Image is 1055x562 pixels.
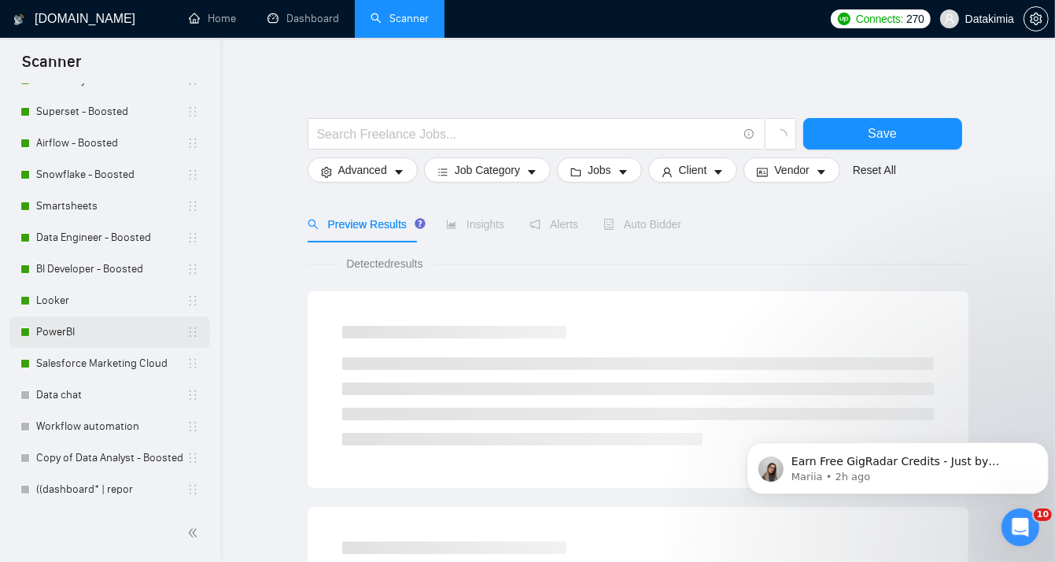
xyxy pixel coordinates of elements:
a: Looker [36,285,186,316]
a: PowerBI [36,316,186,348]
span: holder [186,420,199,433]
a: Airflow - Boosted [36,128,186,159]
a: Data Engineer - Boosted [36,222,186,253]
span: Jobs [588,161,611,179]
button: settingAdvancedcaret-down [308,157,418,183]
button: barsJob Categorycaret-down [424,157,551,183]
button: folderJobscaret-down [557,157,642,183]
img: logo [13,7,24,32]
iframe: Intercom live chat [1002,508,1039,546]
span: search [308,219,319,230]
span: holder [186,389,199,401]
a: Workflow automation [36,411,186,442]
span: caret-down [526,166,537,178]
span: robot [603,219,614,230]
li: PowerBI [9,316,210,348]
li: Workflow automation [9,411,210,442]
span: area-chart [446,219,457,230]
span: user [662,166,673,178]
span: Vendor [774,161,809,179]
span: holder [186,168,199,181]
span: caret-down [618,166,629,178]
a: Copy of Data Analyst - Boosted [36,442,186,474]
span: holder [186,357,199,370]
span: Preview Results [308,218,421,231]
button: setting [1024,6,1049,31]
img: upwork-logo.png [838,13,850,25]
li: Data Engineer - Boosted [9,222,210,253]
span: 10 [1034,508,1052,521]
span: holder [186,326,199,338]
li: Looker [9,285,210,316]
span: info-circle [744,129,754,139]
span: holder [186,483,199,496]
span: bars [437,166,448,178]
span: setting [1024,13,1048,25]
li: Snowflake - Boosted [9,159,210,190]
span: folder [570,166,581,178]
span: Advanced [338,161,387,179]
a: Smartsheets [36,190,186,222]
div: Tooltip anchor [413,216,427,231]
span: holder [186,200,199,213]
a: ((dashboard* | repor [36,474,186,505]
span: Save [868,124,896,143]
span: Client [679,161,707,179]
span: caret-down [713,166,724,178]
a: homeHome [189,12,236,25]
span: Auto Bidder [603,218,681,231]
span: Detected results [335,255,433,272]
a: searchScanner [371,12,429,25]
span: caret-down [393,166,404,178]
button: userClientcaret-down [648,157,738,183]
span: double-left [187,525,203,541]
span: setting [321,166,332,178]
span: idcard [757,166,768,178]
li: Salesforce Marketing Cloud [9,348,210,379]
a: Data chat [36,379,186,411]
span: loading [773,129,788,143]
li: Superset - Boosted [9,96,210,128]
a: Snowflake - Boosted [36,159,186,190]
a: Superset - Boosted [36,96,186,128]
li: Airflow - Boosted [9,128,210,159]
span: user [944,13,955,24]
span: holder [186,105,199,118]
button: idcardVendorcaret-down [743,157,839,183]
span: holder [186,452,199,464]
span: holder [186,294,199,307]
span: holder [186,263,199,275]
span: caret-down [816,166,827,178]
a: setting [1024,13,1049,25]
a: Salesforce Marketing Cloud [36,348,186,379]
li: BI Developer - Boosted [9,253,210,285]
span: notification [529,219,540,230]
li: ((dashboard* | repor [9,474,210,505]
span: holder [186,137,199,150]
li: Copy of Data Analyst - Boosted [9,442,210,474]
span: Insights [446,218,504,231]
span: Job Category [455,161,520,179]
input: Search Freelance Jobs... [317,124,737,144]
span: Scanner [9,50,94,83]
a: BI Developer - Boosted [36,253,186,285]
a: dashboardDashboard [267,12,339,25]
iframe: Intercom notifications message [740,409,1055,519]
span: 270 [906,10,924,28]
span: Connects: [856,10,903,28]
li: Data chat [9,379,210,411]
button: Save [803,118,962,150]
span: Alerts [529,218,578,231]
li: Smartsheets [9,190,210,222]
a: Reset All [853,161,896,179]
span: holder [186,231,199,244]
